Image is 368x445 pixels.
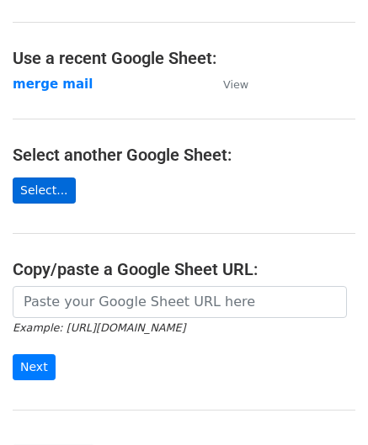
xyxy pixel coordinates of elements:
[13,321,185,334] small: Example: [URL][DOMAIN_NAME]
[284,364,368,445] iframe: Chat Widget
[223,78,248,91] small: View
[13,77,93,92] a: merge mail
[13,286,347,318] input: Paste your Google Sheet URL here
[13,177,76,204] a: Select...
[13,145,355,165] h4: Select another Google Sheet:
[13,354,56,380] input: Next
[206,77,248,92] a: View
[13,48,355,68] h4: Use a recent Google Sheet:
[13,259,355,279] h4: Copy/paste a Google Sheet URL:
